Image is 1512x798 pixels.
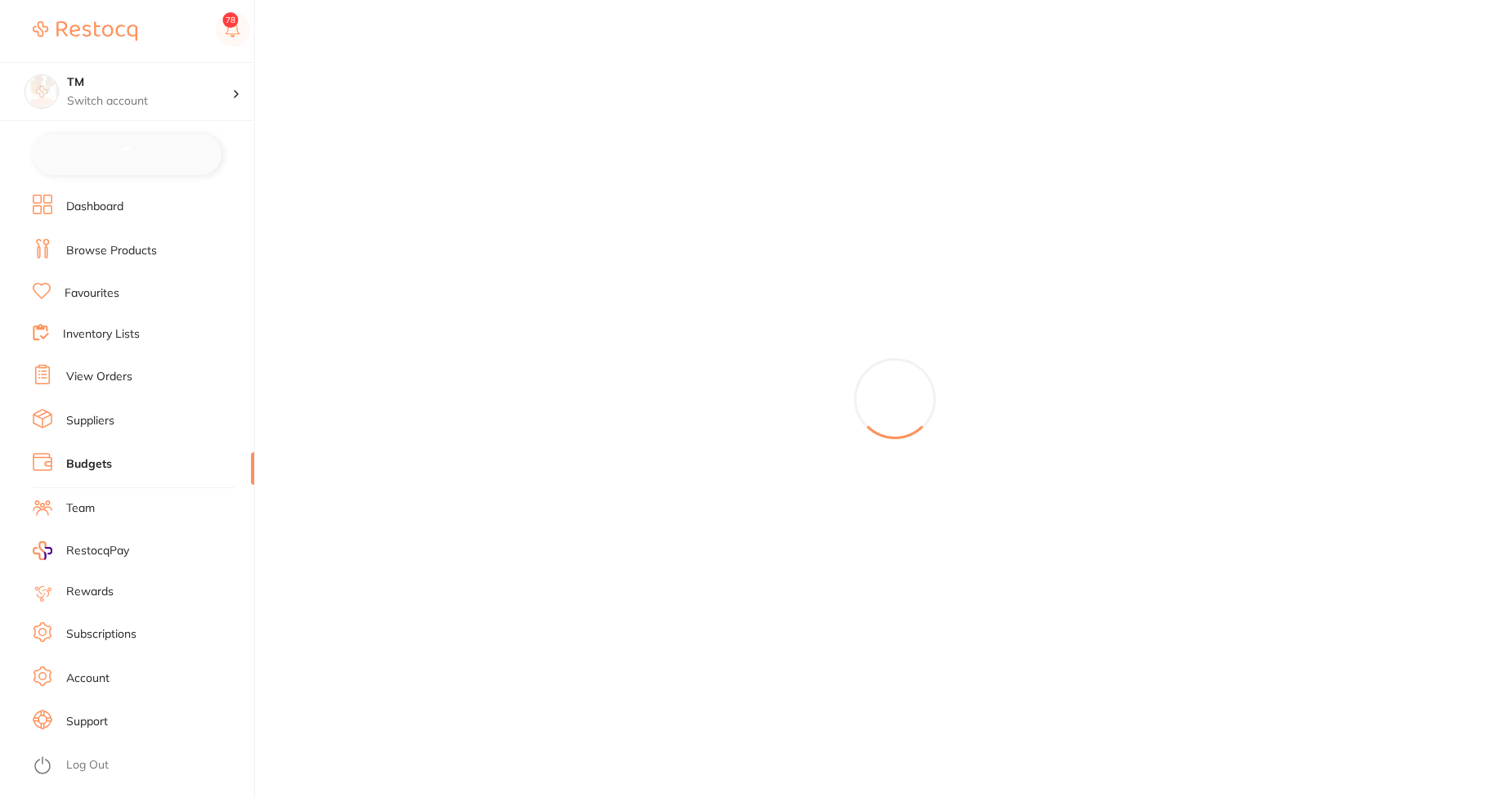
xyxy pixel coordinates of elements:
a: Log Out [66,757,109,773]
a: Rewards [66,584,114,600]
button: Log Out [33,753,249,779]
a: Team [66,500,95,517]
a: Favourites [65,285,119,302]
p: Switch account [67,93,232,110]
a: Suppliers [66,413,114,429]
a: Dashboard [66,199,123,215]
img: RestocqPay [33,541,52,560]
a: Support [66,714,108,730]
a: RestocqPay [33,541,129,560]
a: Budgets [66,456,112,473]
img: TM [25,75,58,108]
img: Restocq Logo [33,21,137,41]
a: Account [66,670,110,687]
a: Inventory Lists [63,326,140,343]
span: RestocqPay [66,543,129,559]
a: Subscriptions [66,626,136,643]
a: View Orders [66,369,132,385]
a: Browse Products [66,243,157,259]
a: Restocq Logo [33,12,137,50]
h4: TM [67,74,232,91]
